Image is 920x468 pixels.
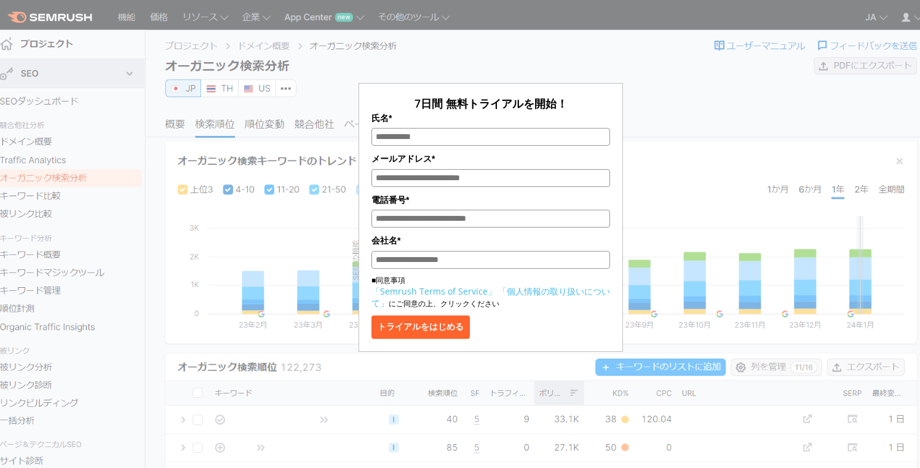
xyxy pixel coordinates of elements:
[371,193,610,207] label: 電話番号*
[414,96,568,111] span: 7日間 無料トライアルを開始！
[371,152,610,165] label: メールアドレス*
[371,285,496,297] a: 「Semrush Terms of Service」
[371,275,610,309] p: ■同意事項 にご同意の上、クリックください
[371,315,470,339] button: トライアルをはじめる
[371,285,610,309] a: 「個人情報の取り扱いについて」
